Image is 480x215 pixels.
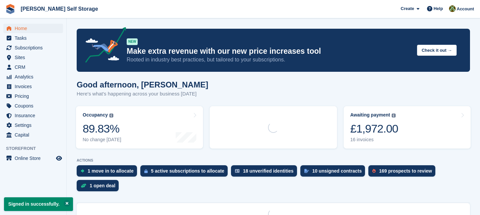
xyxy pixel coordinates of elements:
span: Home [15,24,55,33]
a: 18 unverified identities [231,165,300,180]
span: Online Store [15,154,55,163]
a: menu [3,43,63,52]
span: Coupons [15,101,55,111]
a: menu [3,62,63,72]
a: Awaiting payment £1,972.00 16 invoices [344,106,471,149]
img: move_ins_to_allocate_icon-fdf77a2bb77ea45bf5b3d319d69a93e2d87916cf1d5bf7949dd705db3b84f3ca.svg [81,169,84,173]
a: menu [3,33,63,43]
img: stora-icon-8386f47178a22dfd0bd8f6a31ec36ba5ce8667c1dd55bd0f319d3a0aa187defe.svg [5,4,15,14]
a: menu [3,130,63,140]
span: CRM [15,62,55,72]
a: menu [3,82,63,91]
div: No change [DATE] [83,137,121,143]
span: Pricing [15,91,55,101]
span: Insurance [15,111,55,120]
span: Capital [15,130,55,140]
a: [PERSON_NAME] Self Storage [18,3,101,14]
img: prospect-51fa495bee0391a8d652442698ab0144808aea92771e9ea1ae160a38d050c398.svg [372,169,376,173]
span: Invoices [15,82,55,91]
div: 10 unsigned contracts [312,168,362,174]
img: icon-info-grey-7440780725fd019a000dd9b08b2336e03edf1995a4989e88bcd33f0948082b44.svg [392,114,396,118]
a: menu [3,121,63,130]
div: 5 active subscriptions to allocate [151,168,224,174]
a: 10 unsigned contracts [300,165,369,180]
a: 169 prospects to review [368,165,439,180]
img: deal-1b604bf984904fb50ccaf53a9ad4b4a5d6e5aea283cecdc64d6e3604feb123c2.svg [81,183,86,188]
a: 5 active subscriptions to allocate [140,165,231,180]
a: Preview store [55,154,63,162]
span: Account [457,6,474,12]
img: active_subscription_to_allocate_icon-d502201f5373d7db506a760aba3b589e785aa758c864c3986d89f69b8ff3... [144,169,148,173]
a: menu [3,111,63,120]
div: Awaiting payment [350,112,390,118]
div: £1,972.00 [350,122,398,136]
a: menu [3,72,63,81]
span: Subscriptions [15,43,55,52]
span: Sites [15,53,55,62]
div: NEW [127,38,138,45]
p: Signed in successfully. [4,197,73,211]
span: Settings [15,121,55,130]
div: 1 move in to allocate [88,168,134,174]
img: verify_identity-adf6edd0f0f0b5bbfe63781bf79b02c33cf7c696d77639b501bdc392416b5a36.svg [235,169,240,173]
a: 1 open deal [77,180,122,195]
div: Occupancy [83,112,108,118]
span: Create [401,5,414,12]
button: Check it out → [417,45,457,56]
div: 18 unverified identities [243,168,294,174]
div: 89.83% [83,122,121,136]
img: icon-info-grey-7440780725fd019a000dd9b08b2336e03edf1995a4989e88bcd33f0948082b44.svg [109,114,113,118]
span: Storefront [6,145,66,152]
span: Help [434,5,443,12]
a: Occupancy 89.83% No change [DATE] [76,106,203,149]
p: ACTIONS [77,158,470,163]
h1: Good afternoon, [PERSON_NAME] [77,80,208,89]
p: Here's what's happening across your business [DATE] [77,90,208,98]
img: price-adjustments-announcement-icon-8257ccfd72463d97f412b2fc003d46551f7dbcb40ab6d574587a9cd5c0d94... [80,27,126,65]
a: menu [3,53,63,62]
div: 169 prospects to review [379,168,432,174]
p: Make extra revenue with our new price increases tool [127,46,412,56]
p: Rooted in industry best practices, but tailored to your subscriptions. [127,56,412,63]
a: 1 move in to allocate [77,165,140,180]
span: Analytics [15,72,55,81]
a: menu [3,154,63,163]
img: Karl [449,5,456,12]
a: menu [3,91,63,101]
div: 16 invoices [350,137,398,143]
a: menu [3,24,63,33]
span: Tasks [15,33,55,43]
a: menu [3,101,63,111]
img: contract_signature_icon-13c848040528278c33f63329250d36e43548de30e8caae1d1a13099fd9432cc5.svg [304,169,309,173]
div: 1 open deal [90,183,115,188]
